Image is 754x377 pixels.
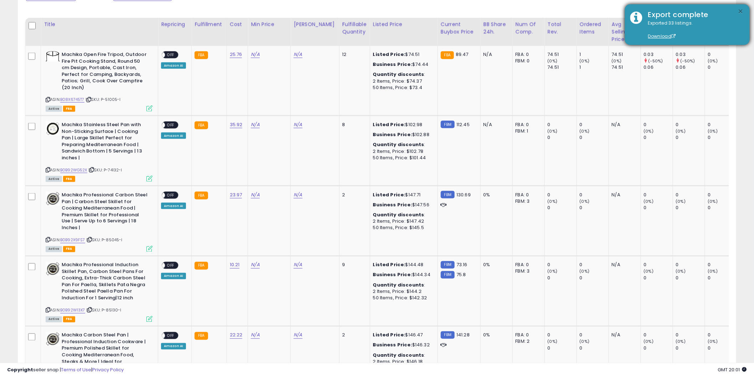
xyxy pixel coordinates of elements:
[46,122,60,136] img: 41wYchH4WeL._SL40_.jpg
[548,269,558,274] small: (0%)
[580,345,609,352] div: 0
[62,192,148,233] b: Machika Professional Carbon Steel Pan | Carbon Steel Skillet for Cooking Mediterranean Food | Pre...
[373,218,432,225] div: 2 Items, Price: $147.42
[165,263,176,269] span: OFF
[548,275,577,282] div: 0
[456,332,470,339] span: 141.28
[60,308,85,314] a: B0B92W13X7
[644,345,673,352] div: 0
[643,10,744,20] div: Export complete
[456,272,466,278] span: 75.8
[644,192,673,198] div: 0
[251,51,259,58] a: N/A
[484,21,510,36] div: BB Share 24h.
[516,192,539,198] div: FBA: 0
[708,332,737,339] div: 0
[195,262,208,270] small: FBA
[548,134,577,141] div: 0
[373,84,432,91] div: 50 Items, Price: $73.4
[676,134,705,141] div: 0
[294,21,336,28] div: [PERSON_NAME]
[161,133,186,139] div: Amazon AI
[644,205,673,211] div: 0
[484,262,507,268] div: 0%
[373,61,412,68] b: Business Price:
[548,262,577,268] div: 0
[44,21,155,28] div: Title
[676,269,686,274] small: (0%)
[708,51,737,58] div: 0
[373,71,424,78] b: Quantity discounts
[342,51,365,58] div: 12
[46,192,60,206] img: 51xixZSY6qL._SL40_.jpg
[373,155,432,161] div: 50 Items, Price: $101.44
[373,202,432,208] div: $147.56
[456,191,471,198] span: 130.69
[580,58,590,64] small: (0%)
[251,121,259,128] a: N/A
[342,332,365,339] div: 2
[516,128,539,134] div: FBM: 1
[612,51,641,58] div: 74.51
[516,339,539,345] div: FBM: 2
[373,282,432,289] div: :
[373,289,432,295] div: 2 Items, Price: $144.2
[516,122,539,128] div: FBA: 0
[580,339,590,345] small: (0%)
[230,121,243,128] a: 35.92
[644,275,673,282] div: 0
[676,339,686,345] small: (0%)
[46,192,153,251] div: ASIN:
[46,51,60,62] img: 31wJCx3KbHL._SL40_.jpg
[516,21,542,36] div: Num of Comp.
[516,332,539,339] div: FBA: 0
[161,62,186,69] div: Amazon AI
[63,246,75,252] span: FBA
[342,21,367,36] div: Fulfillable Quantity
[676,262,705,268] div: 0
[441,271,455,279] small: FBM
[676,64,705,71] div: 0.06
[676,51,705,58] div: 0.03
[165,192,176,198] span: OFF
[373,342,432,348] div: $146.32
[612,192,635,198] div: N/A
[708,275,737,282] div: 0
[580,64,609,71] div: 1
[644,269,654,274] small: (0%)
[708,198,718,204] small: (0%)
[251,332,259,339] a: N/A
[708,192,737,198] div: 0
[373,192,432,198] div: $147.71
[294,51,302,58] a: N/A
[7,367,124,373] div: seller snap | |
[612,58,622,64] small: (0%)
[580,205,609,211] div: 0
[230,332,243,339] a: 22.22
[373,295,432,301] div: 50 Items, Price: $142.32
[161,203,186,209] div: Amazon AI
[649,58,663,64] small: (-50%)
[230,51,242,58] a: 25.76
[63,106,75,112] span: FBA
[230,262,240,269] a: 10.21
[46,262,60,276] img: 41bu-PuzbzL._SL40_.jpg
[548,122,577,128] div: 0
[86,97,121,102] span: | SKU: P-51005-I
[648,33,676,39] a: Download
[644,332,673,339] div: 0
[161,343,186,350] div: Amazon AI
[342,122,365,128] div: 8
[441,121,455,128] small: FBM
[373,131,412,138] b: Business Price:
[60,237,85,243] a: B0B92X9FS7
[373,131,432,138] div: $102.88
[516,198,539,205] div: FBM: 3
[676,128,686,134] small: (0%)
[708,58,718,64] small: (0%)
[61,366,91,373] a: Terms of Use
[230,191,242,198] a: 23.97
[644,134,673,141] div: 0
[373,262,406,268] b: Listed Price:
[46,176,62,182] span: All listings currently available for purchase on Amazon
